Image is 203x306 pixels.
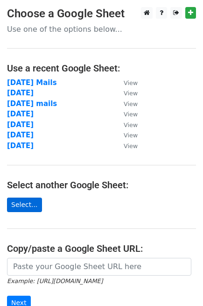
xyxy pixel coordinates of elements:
[7,78,57,87] a: [DATE] Mails
[124,90,138,97] small: View
[114,100,138,108] a: View
[156,261,203,306] iframe: Chat Widget
[114,131,138,139] a: View
[7,179,196,191] h4: Select another Google Sheet:
[124,111,138,118] small: View
[7,110,34,118] a: [DATE]
[7,100,57,108] a: [DATE] mails
[124,132,138,139] small: View
[7,198,42,212] a: Select...
[114,89,138,97] a: View
[114,110,138,118] a: View
[7,278,103,285] small: Example: [URL][DOMAIN_NAME]
[124,100,138,107] small: View
[114,78,138,87] a: View
[7,89,34,97] a: [DATE]
[124,142,138,149] small: View
[7,7,196,21] h3: Choose a Google Sheet
[7,121,34,129] a: [DATE]
[124,121,138,128] small: View
[7,131,34,139] a: [DATE]
[7,258,191,276] input: Paste your Google Sheet URL here
[124,79,138,86] small: View
[7,243,196,254] h4: Copy/paste a Google Sheet URL:
[114,142,138,150] a: View
[7,24,196,34] p: Use one of the options below...
[7,142,34,150] a: [DATE]
[114,121,138,129] a: View
[7,63,196,74] h4: Use a recent Google Sheet:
